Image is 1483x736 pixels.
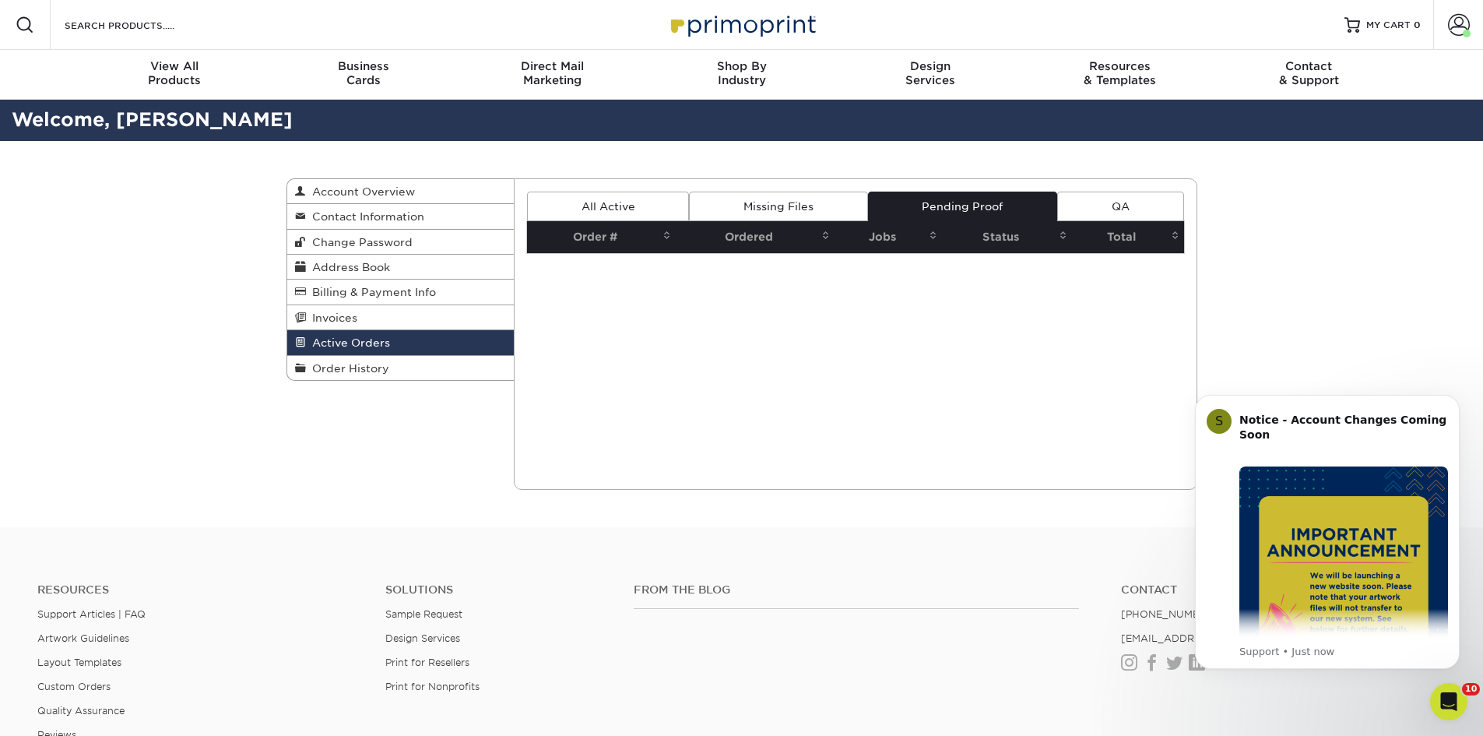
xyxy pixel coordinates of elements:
[80,50,269,100] a: View AllProducts
[1414,19,1421,30] span: 0
[647,50,836,100] a: Shop ByIndustry
[868,192,1057,221] a: Pending Proof
[63,16,215,34] input: SEARCH PRODUCTS.....
[306,362,389,375] span: Order History
[634,583,1079,597] h4: From the Blog
[306,210,424,223] span: Contact Information
[385,657,469,668] a: Print for Resellers
[287,204,515,229] a: Contact Information
[676,221,835,253] th: Ordered
[306,236,413,248] span: Change Password
[458,59,647,87] div: Marketing
[689,192,867,221] a: Missing Files
[306,286,436,298] span: Billing & Payment Info
[1121,632,1307,644] a: [EMAIL_ADDRESS][DOMAIN_NAME]
[835,221,942,253] th: Jobs
[1172,372,1483,694] iframe: Intercom notifications message
[1057,192,1183,221] a: QA
[287,230,515,255] a: Change Password
[836,59,1025,73] span: Design
[37,632,129,644] a: Artwork Guidelines
[458,50,647,100] a: Direct MailMarketing
[527,192,689,221] a: All Active
[287,330,515,355] a: Active Orders
[1462,683,1480,696] span: 10
[385,681,480,692] a: Print for Nonprofits
[37,681,111,692] a: Custom Orders
[1430,683,1467,720] iframe: Intercom live chat
[527,221,676,253] th: Order #
[37,583,362,597] h4: Resources
[385,608,462,620] a: Sample Request
[287,356,515,380] a: Order History
[1214,59,1404,73] span: Contact
[80,59,269,87] div: Products
[1121,583,1446,597] a: Contact
[4,688,132,731] iframe: Google Customer Reviews
[942,221,1072,253] th: Status
[287,179,515,204] a: Account Overview
[306,336,390,349] span: Active Orders
[269,50,458,100] a: BusinessCards
[647,59,836,73] span: Shop By
[1214,59,1404,87] div: & Support
[1025,59,1214,73] span: Resources
[37,608,146,620] a: Support Articles | FAQ
[836,50,1025,100] a: DesignServices
[1121,608,1218,620] a: [PHONE_NUMBER]
[647,59,836,87] div: Industry
[1366,19,1411,32] span: MY CART
[836,59,1025,87] div: Services
[664,8,820,41] img: Primoprint
[269,59,458,73] span: Business
[37,657,121,668] a: Layout Templates
[287,280,515,305] a: Billing & Payment Info
[306,261,390,273] span: Address Book
[306,312,357,324] span: Invoices
[458,59,647,73] span: Direct Mail
[1025,50,1214,100] a: Resources& Templates
[385,583,610,597] h4: Solutions
[1214,50,1404,100] a: Contact& Support
[306,185,415,198] span: Account Overview
[269,59,458,87] div: Cards
[287,255,515,280] a: Address Book
[1025,59,1214,87] div: & Templates
[80,59,269,73] span: View All
[287,305,515,330] a: Invoices
[385,632,460,644] a: Design Services
[1072,221,1183,253] th: Total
